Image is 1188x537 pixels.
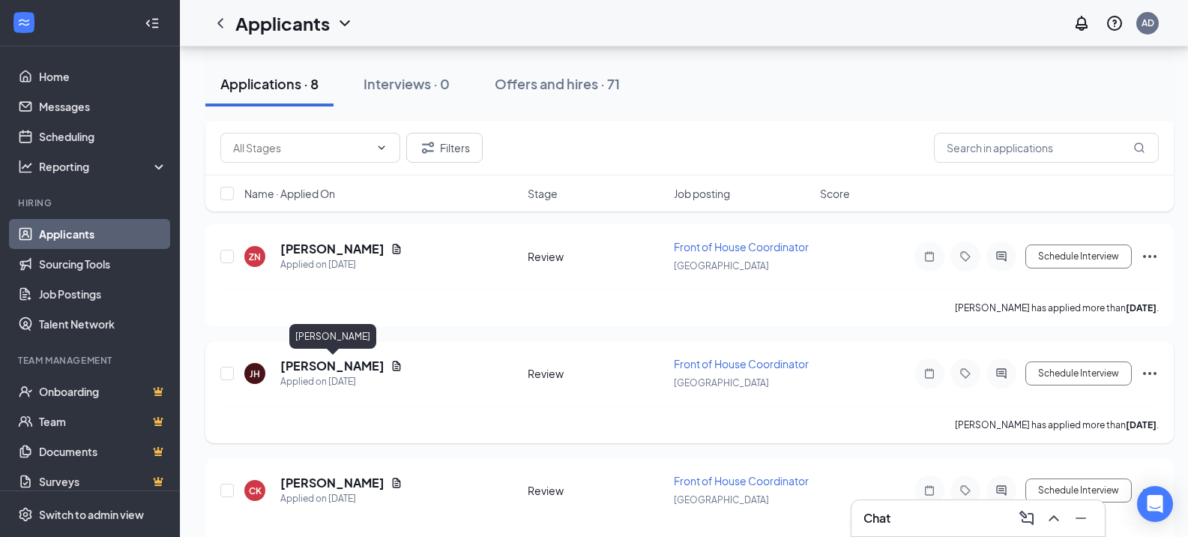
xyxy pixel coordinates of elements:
svg: Note [920,484,938,496]
h5: [PERSON_NAME] [280,358,385,374]
svg: Ellipses [1141,247,1159,265]
svg: ChevronDown [336,14,354,32]
svg: ActiveChat [992,367,1010,379]
svg: ComposeMessage [1018,509,1036,527]
svg: Tag [956,484,974,496]
a: Home [39,61,167,91]
button: Minimize [1069,506,1093,530]
button: Schedule Interview [1025,244,1132,268]
div: Team Management [18,354,164,367]
p: [PERSON_NAME] has applied more than . [955,301,1159,314]
button: Schedule Interview [1025,478,1132,502]
svg: Ellipses [1141,364,1159,382]
svg: Collapse [145,16,160,31]
a: Scheduling [39,121,167,151]
div: Review [528,249,665,264]
p: [PERSON_NAME] has applied more than . [955,418,1159,431]
svg: Document [391,360,402,372]
a: SurveysCrown [39,466,167,496]
div: Review [528,366,665,381]
span: Stage [528,186,558,201]
button: Filter Filters [406,133,483,163]
svg: ChevronUp [1045,509,1063,527]
b: [DATE] [1126,302,1157,313]
div: Applied on [DATE] [280,491,402,506]
span: [GEOGRAPHIC_DATA] [674,260,769,271]
svg: QuestionInfo [1106,14,1124,32]
button: ChevronUp [1042,506,1066,530]
a: DocumentsCrown [39,436,167,466]
svg: Document [391,243,402,255]
a: Talent Network [39,309,167,339]
span: Name · Applied On [244,186,335,201]
svg: Note [920,250,938,262]
div: AD [1142,16,1154,29]
a: Sourcing Tools [39,249,167,279]
svg: WorkstreamLogo [16,15,31,30]
div: Switch to admin view [39,507,144,522]
div: Reporting [39,159,168,174]
a: Applicants [39,219,167,249]
span: Front of House Coordinator [674,357,809,370]
a: TeamCrown [39,406,167,436]
h3: Chat [863,510,890,526]
b: [DATE] [1126,419,1157,430]
svg: Ellipses [1141,481,1159,499]
div: Open Intercom Messenger [1137,486,1173,522]
button: Schedule Interview [1025,361,1132,385]
svg: MagnifyingGlass [1133,142,1145,154]
svg: Document [391,477,402,489]
div: [PERSON_NAME] [289,324,376,349]
a: OnboardingCrown [39,376,167,406]
svg: Minimize [1072,509,1090,527]
div: JH [250,367,260,380]
div: Offers and hires · 71 [495,74,620,93]
span: Front of House Coordinator [674,474,809,487]
div: Applications · 8 [220,74,319,93]
div: Hiring [18,196,164,209]
svg: Note [920,367,938,379]
svg: ActiveChat [992,484,1010,496]
svg: ChevronDown [376,142,388,154]
svg: Settings [18,507,33,522]
span: Job posting [674,186,730,201]
svg: Filter [419,139,437,157]
a: Messages [39,91,167,121]
h5: [PERSON_NAME] [280,241,385,257]
button: ComposeMessage [1015,506,1039,530]
div: Review [528,483,665,498]
svg: Tag [956,367,974,379]
a: Job Postings [39,279,167,309]
svg: ChevronLeft [211,14,229,32]
div: Applied on [DATE] [280,257,402,272]
h5: [PERSON_NAME] [280,475,385,491]
span: [GEOGRAPHIC_DATA] [674,494,769,505]
svg: Analysis [18,159,33,174]
div: Applied on [DATE] [280,374,402,389]
svg: Notifications [1073,14,1091,32]
div: CK [249,484,262,497]
input: All Stages [233,139,370,156]
input: Search in applications [934,133,1159,163]
svg: Tag [956,250,974,262]
span: Front of House Coordinator [674,240,809,253]
span: [GEOGRAPHIC_DATA] [674,377,769,388]
h1: Applicants [235,10,330,36]
div: ZN [249,250,261,263]
span: Score [820,186,850,201]
div: Interviews · 0 [364,74,450,93]
svg: ActiveChat [992,250,1010,262]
